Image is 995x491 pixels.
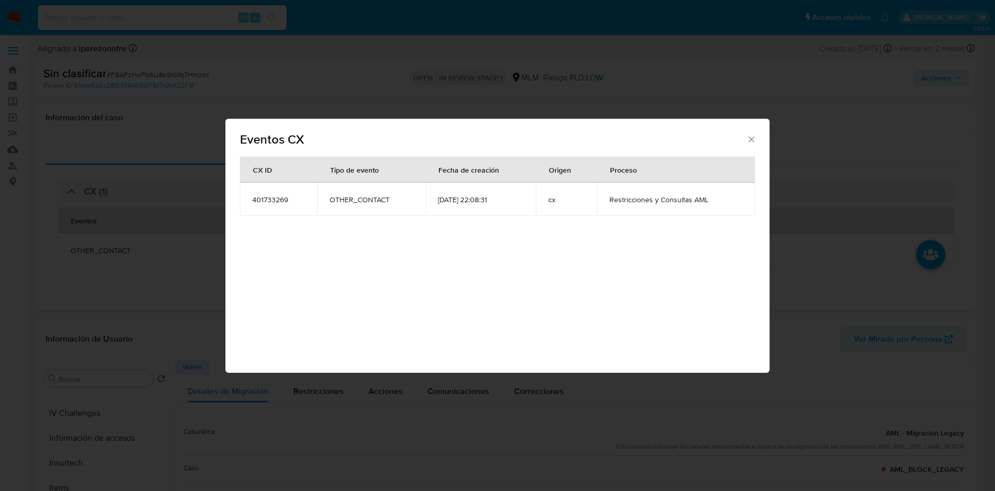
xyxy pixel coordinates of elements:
[318,157,391,182] div: Tipo de evento
[598,157,649,182] div: Proceso
[426,157,511,182] div: Fecha de creación
[252,195,305,204] span: 401733269
[536,157,584,182] div: Origen
[240,157,285,182] div: CX ID
[240,133,746,146] span: Eventos CX
[438,195,523,204] span: [DATE] 22:08:31
[548,195,585,204] span: cx
[746,134,756,144] button: Cerrar
[330,195,413,204] span: OTHER_CONTACT
[609,195,743,204] span: Restricciones y Consultas AML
